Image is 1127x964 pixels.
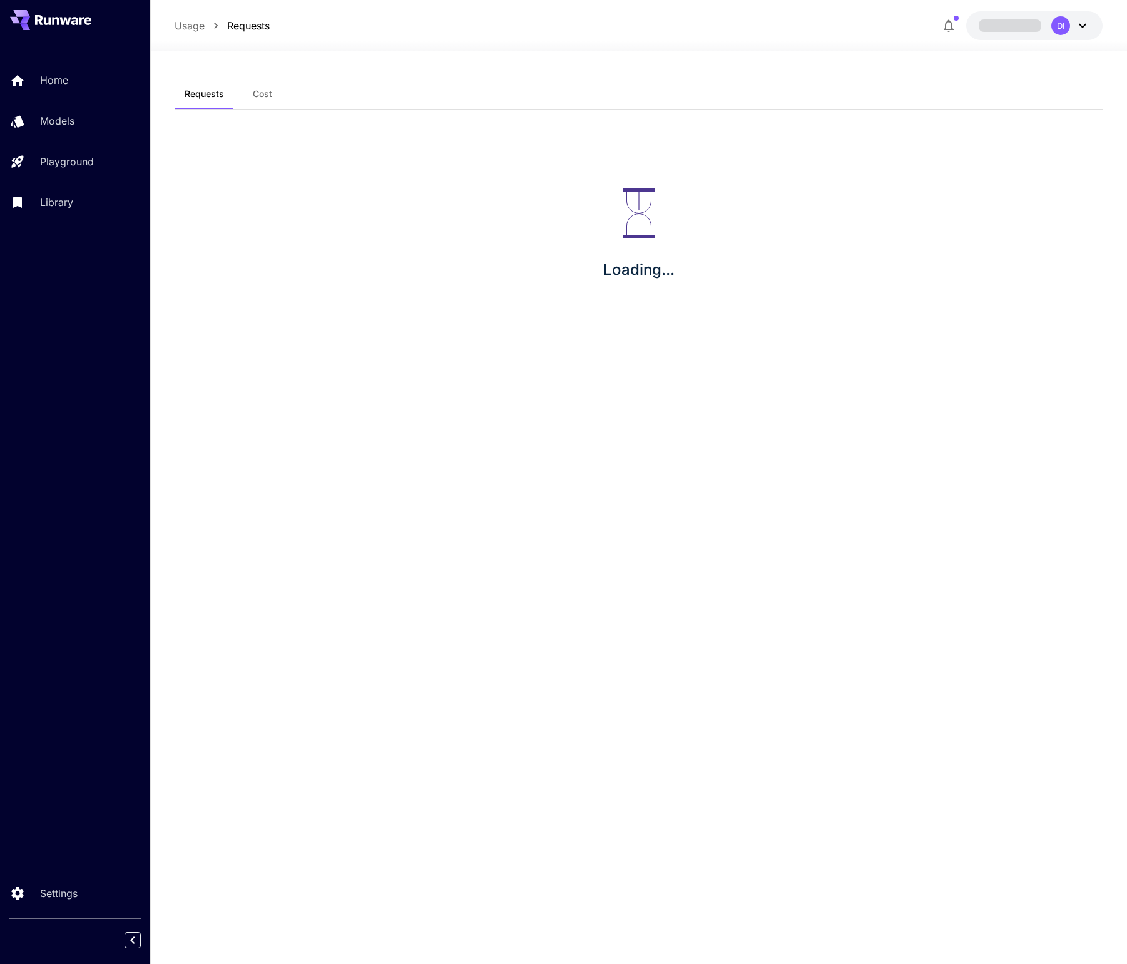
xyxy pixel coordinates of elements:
[175,18,205,33] a: Usage
[134,929,150,951] div: Collapse sidebar
[40,113,74,128] p: Models
[603,259,675,281] p: Loading...
[40,886,78,901] p: Settings
[40,195,73,210] p: Library
[40,154,94,169] p: Playground
[966,11,1103,40] button: DI
[175,18,270,33] nav: breadcrumb
[253,88,272,100] span: Cost
[125,932,141,948] button: Collapse sidebar
[1051,16,1070,35] div: DI
[227,18,270,33] a: Requests
[40,73,68,88] p: Home
[185,88,224,100] span: Requests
